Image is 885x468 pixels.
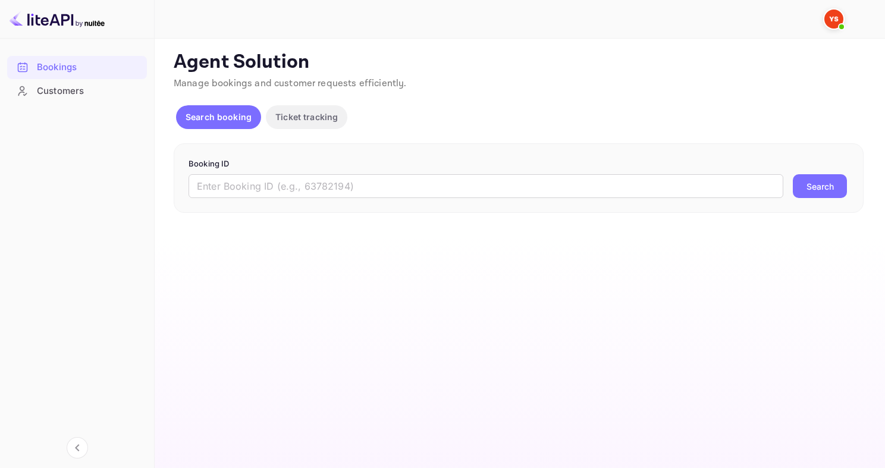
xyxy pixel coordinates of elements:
button: Collapse navigation [67,437,88,458]
img: Yandex Support [824,10,843,29]
div: Customers [37,84,141,98]
a: Bookings [7,56,147,78]
p: Agent Solution [174,51,864,74]
a: Customers [7,80,147,102]
div: Bookings [37,61,141,74]
p: Ticket tracking [275,111,338,123]
button: Search [793,174,847,198]
div: Customers [7,80,147,103]
img: LiteAPI logo [10,10,105,29]
input: Enter Booking ID (e.g., 63782194) [189,174,783,198]
p: Search booking [186,111,252,123]
div: Bookings [7,56,147,79]
p: Booking ID [189,158,849,170]
span: Manage bookings and customer requests efficiently. [174,77,407,90]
